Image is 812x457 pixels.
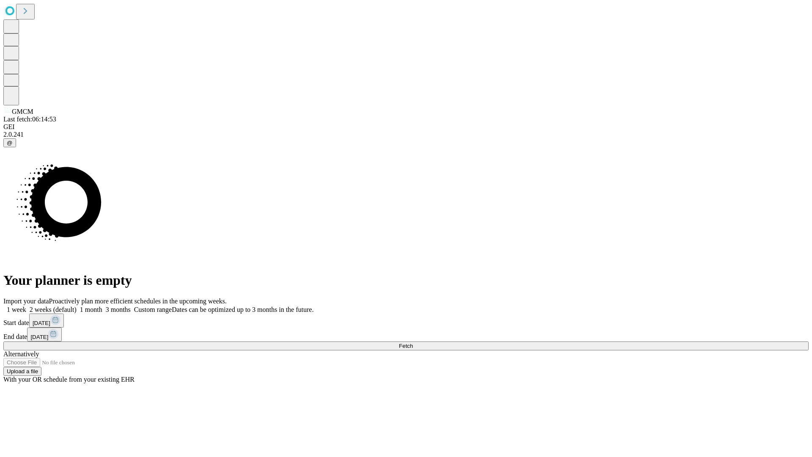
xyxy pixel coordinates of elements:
[80,306,102,313] span: 1 month
[3,314,809,328] div: Start date
[30,306,77,313] span: 2 weeks (default)
[29,314,64,328] button: [DATE]
[3,367,41,376] button: Upload a file
[3,297,49,305] span: Import your data
[399,343,413,349] span: Fetch
[3,376,134,383] span: With your OR schedule from your existing EHR
[30,334,48,340] span: [DATE]
[3,341,809,350] button: Fetch
[7,140,13,146] span: @
[3,328,809,341] div: End date
[3,123,809,131] div: GEI
[27,328,62,341] button: [DATE]
[134,306,172,313] span: Custom range
[12,108,33,115] span: GMCM
[106,306,131,313] span: 3 months
[7,306,26,313] span: 1 week
[49,297,227,305] span: Proactively plan more efficient schedules in the upcoming weeks.
[3,273,809,288] h1: Your planner is empty
[3,131,809,138] div: 2.0.241
[172,306,313,313] span: Dates can be optimized up to 3 months in the future.
[3,138,16,147] button: @
[3,116,56,123] span: Last fetch: 06:14:53
[3,350,39,358] span: Alternatively
[33,320,50,326] span: [DATE]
